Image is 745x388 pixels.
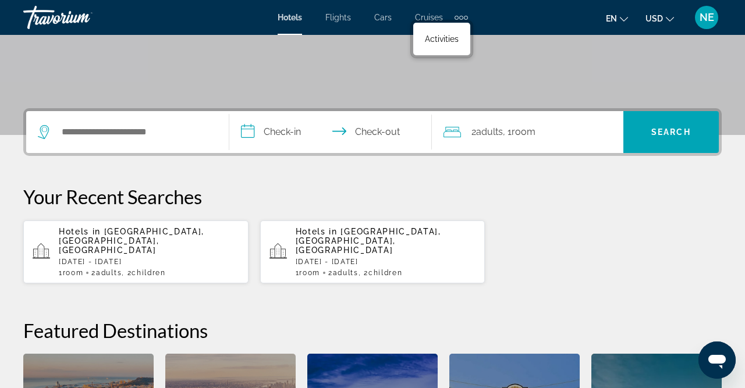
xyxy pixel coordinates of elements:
a: Travorium [23,2,140,33]
span: 1 [59,269,83,277]
span: 1 [296,269,320,277]
span: Hotels in [59,227,101,236]
p: [DATE] - [DATE] [59,258,239,266]
span: Children [368,269,402,277]
button: Search [623,111,719,153]
a: Hotels [278,13,302,22]
span: 2 [471,124,503,140]
span: 2 [91,269,122,277]
button: Hotels in [GEOGRAPHIC_DATA], [GEOGRAPHIC_DATA], [GEOGRAPHIC_DATA][DATE] - [DATE]1Room2Adults, 2Ch... [260,220,485,284]
button: Check in and out dates [229,111,432,153]
a: Activities [419,29,464,49]
button: Change currency [645,10,674,27]
button: Travelers: 2 adults, 0 children [432,111,623,153]
span: , 2 [122,269,166,277]
span: USD [645,14,663,23]
button: Hotels in [GEOGRAPHIC_DATA], [GEOGRAPHIC_DATA], [GEOGRAPHIC_DATA][DATE] - [DATE]1Room2Adults, 2Ch... [23,220,249,284]
span: Room [512,126,535,137]
span: Children [132,269,165,277]
span: Activities [425,34,459,44]
p: Your Recent Searches [23,185,722,208]
span: [GEOGRAPHIC_DATA], [GEOGRAPHIC_DATA], [GEOGRAPHIC_DATA] [59,227,204,255]
span: Adults [333,269,359,277]
span: [GEOGRAPHIC_DATA], [GEOGRAPHIC_DATA], [GEOGRAPHIC_DATA] [296,227,441,255]
div: Search widget [26,111,719,153]
h2: Featured Destinations [23,319,722,342]
span: , 1 [503,124,535,140]
span: Room [63,269,84,277]
span: Hotels in [296,227,338,236]
span: en [606,14,617,23]
span: Search [651,127,691,137]
p: [DATE] - [DATE] [296,258,476,266]
span: Room [299,269,320,277]
a: Cruises [415,13,443,22]
span: 2 [328,269,359,277]
button: Change language [606,10,628,27]
a: Flights [325,13,351,22]
span: , 2 [359,269,403,277]
span: Adults [476,126,503,137]
iframe: Schaltfläche zum Öffnen des Messaging-Fensters [698,341,736,379]
button: User Menu [691,5,722,30]
a: Cars [374,13,392,22]
button: Extra navigation items [455,8,468,27]
span: Adults [96,269,122,277]
span: NE [700,12,714,23]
